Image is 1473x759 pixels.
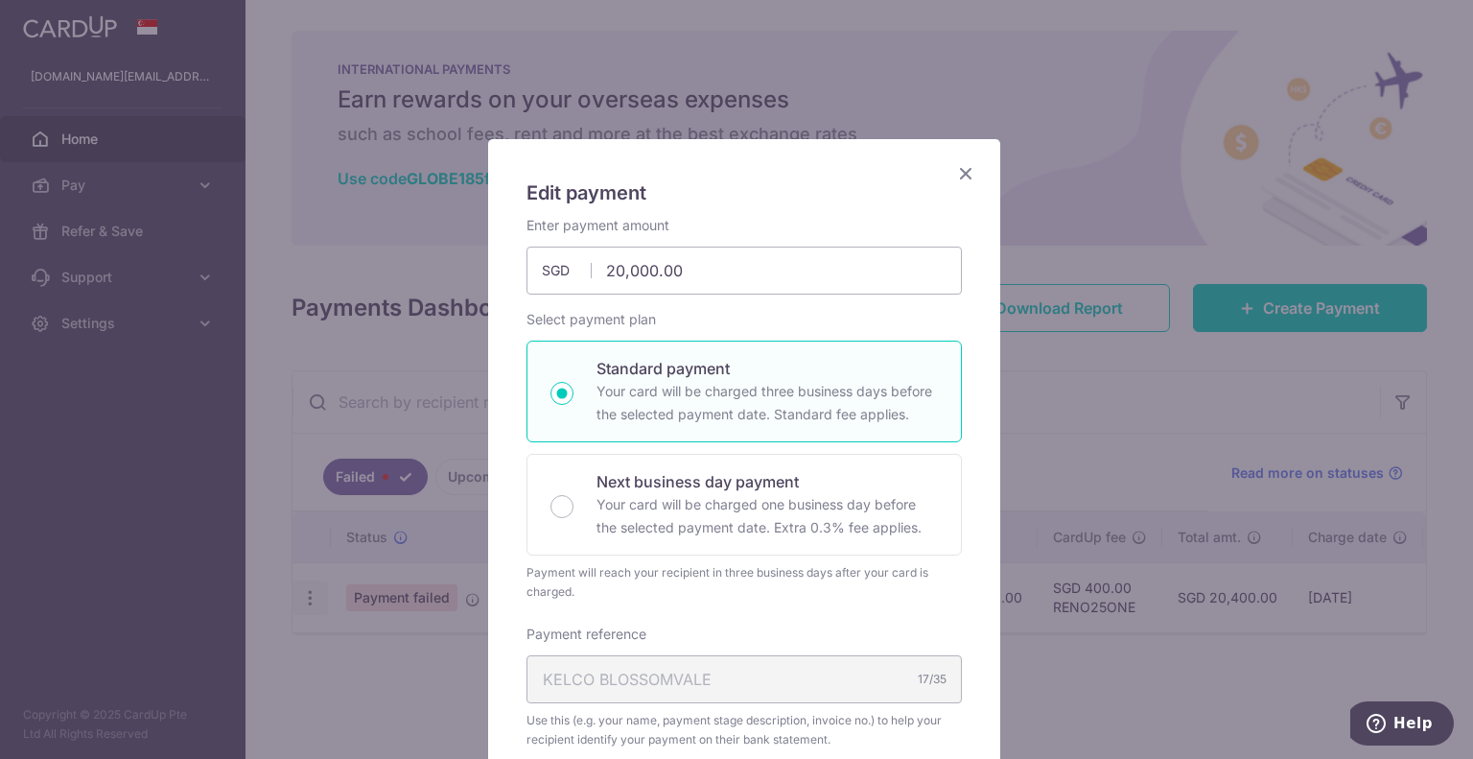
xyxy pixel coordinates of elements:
[526,711,962,749] span: Use this (e.g. your name, payment stage description, invoice no.) to help your recipient identify...
[918,670,947,689] div: 17/35
[542,261,592,280] span: SGD
[526,178,962,208] h5: Edit payment
[596,470,938,493] p: Next business day payment
[526,216,669,235] label: Enter payment amount
[596,357,938,380] p: Standard payment
[526,563,962,602] div: Payment will reach your recipient in three business days after your card is charged.
[954,162,977,185] button: Close
[526,310,656,329] label: Select payment plan
[596,380,938,426] p: Your card will be charged three business days before the selected payment date. Standard fee appl...
[526,247,962,295] input: 0.00
[596,493,938,539] p: Your card will be charged one business day before the selected payment date. Extra 0.3% fee applies.
[1350,701,1454,749] iframe: Opens a widget where you can find more information
[526,625,646,644] label: Payment reference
